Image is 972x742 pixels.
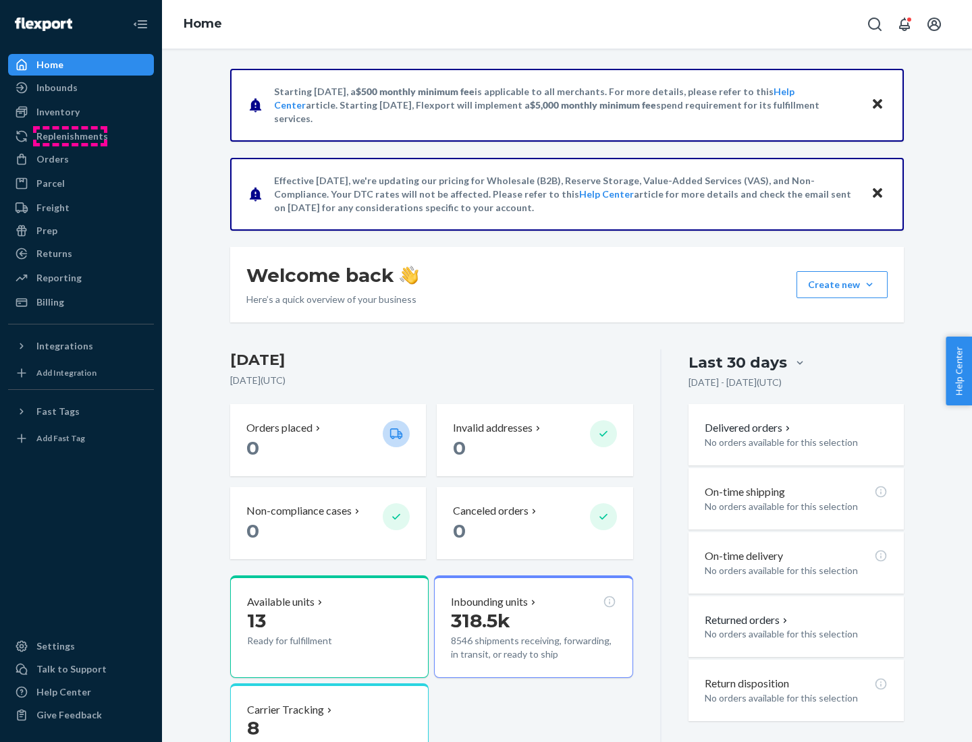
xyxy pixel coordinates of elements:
[8,291,154,313] a: Billing
[8,220,154,241] a: Prep
[946,337,972,405] button: Help Center
[705,691,888,705] p: No orders available for this selection
[36,58,63,72] div: Home
[184,16,222,31] a: Home
[869,95,886,115] button: Close
[451,609,510,632] span: 318.5k
[8,635,154,657] a: Settings
[8,125,154,147] a: Replenishments
[451,594,528,610] p: Inbounding units
[796,271,888,298] button: Create new
[8,101,154,123] a: Inventory
[705,612,790,628] button: Returned orders
[8,658,154,680] a: Talk to Support
[8,197,154,219] a: Freight
[705,420,793,436] button: Delivered orders
[36,130,108,143] div: Replenishments
[230,404,426,476] button: Orders placed 0
[8,267,154,289] a: Reporting
[921,11,948,38] button: Open account menu
[705,627,888,641] p: No orders available for this selection
[247,609,266,632] span: 13
[36,201,70,215] div: Freight
[36,224,57,237] div: Prep
[705,564,888,577] p: No orders available for this selection
[127,11,154,38] button: Close Navigation
[579,188,634,200] a: Help Center
[246,293,418,306] p: Here’s a quick overview of your business
[247,594,315,610] p: Available units
[36,367,97,378] div: Add Integration
[8,428,154,449] a: Add Fast Tag
[246,436,259,459] span: 0
[36,81,78,94] div: Inbounds
[246,519,259,542] span: 0
[15,18,72,31] img: Flexport logo
[36,405,80,418] div: Fast Tags
[356,86,475,97] span: $500 monthly minimum fee
[453,436,466,459] span: 0
[688,352,787,373] div: Last 30 days
[230,487,426,559] button: Non-compliance cases 0
[246,420,313,436] p: Orders placed
[437,404,632,476] button: Invalid addresses 0
[274,174,858,215] p: Effective [DATE], we're updating our pricing for Wholesale (B2B), Reserve Storage, Value-Added Se...
[8,243,154,264] a: Returns
[36,177,65,190] div: Parcel
[861,11,888,38] button: Open Search Box
[36,152,69,166] div: Orders
[8,148,154,170] a: Orders
[173,5,233,44] ol: breadcrumbs
[246,263,418,287] h1: Welcome back
[230,575,429,678] button: Available units13Ready for fulfillment
[36,662,107,676] div: Talk to Support
[36,339,93,353] div: Integrations
[36,432,85,444] div: Add Fast Tag
[705,548,783,564] p: On-time delivery
[8,54,154,76] a: Home
[705,436,888,449] p: No orders available for this selection
[36,639,75,653] div: Settings
[36,295,64,309] div: Billing
[36,708,102,722] div: Give Feedback
[8,681,154,703] a: Help Center
[247,702,324,718] p: Carrier Tracking
[36,685,91,699] div: Help Center
[36,247,72,260] div: Returns
[8,173,154,194] a: Parcel
[8,704,154,726] button: Give Feedback
[246,503,352,519] p: Non-compliance cases
[891,11,918,38] button: Open notifications
[869,184,886,204] button: Close
[400,266,418,285] img: hand-wave emoji
[688,376,782,389] p: [DATE] - [DATE] ( UTC )
[247,634,372,648] p: Ready for fulfillment
[247,716,259,739] span: 8
[36,271,82,285] div: Reporting
[530,99,656,111] span: $5,000 monthly minimum fee
[451,634,616,661] p: 8546 shipments receiving, forwarding, in transit, or ready to ship
[453,519,466,542] span: 0
[437,487,632,559] button: Canceled orders 0
[36,105,80,119] div: Inventory
[8,362,154,384] a: Add Integration
[230,349,633,371] h3: [DATE]
[434,575,632,678] button: Inbounding units318.5k8546 shipments receiving, forwarding, in transit, or ready to ship
[453,503,529,519] p: Canceled orders
[8,335,154,357] button: Integrations
[8,401,154,422] button: Fast Tags
[274,85,858,125] p: Starting [DATE], a is applicable to all merchants. For more details, please refer to this article...
[230,374,633,387] p: [DATE] ( UTC )
[705,500,888,513] p: No orders available for this selection
[705,676,789,691] p: Return disposition
[8,77,154,98] a: Inbounds
[453,420,533,436] p: Invalid addresses
[705,484,785,500] p: On-time shipping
